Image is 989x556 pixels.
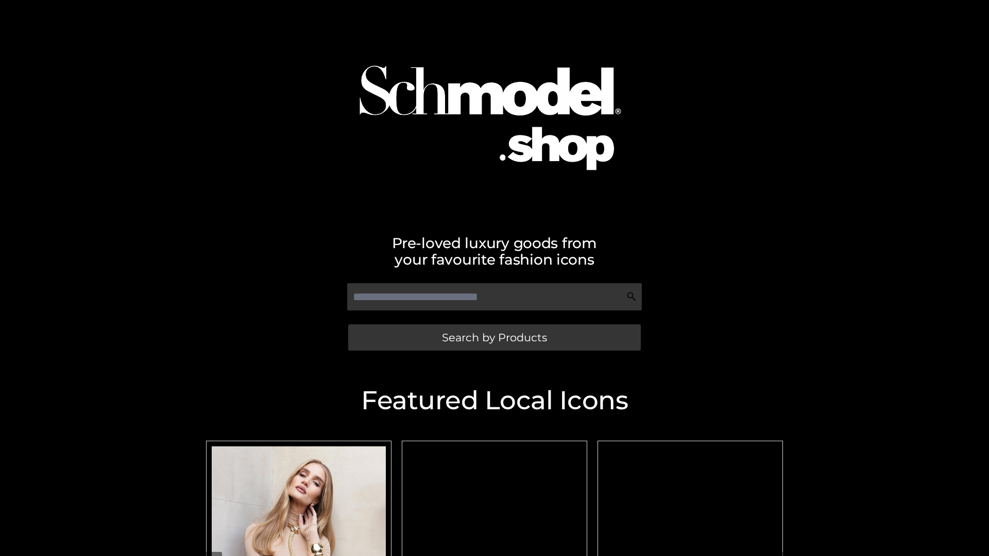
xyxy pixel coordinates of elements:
h2: Pre-loved luxury goods from your favourite fashion icons [201,235,788,268]
img: Search Icon [626,291,637,302]
h2: Featured Local Icons​ [201,388,788,413]
a: Search by Products [348,324,641,351]
span: Search by Products [442,332,547,343]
